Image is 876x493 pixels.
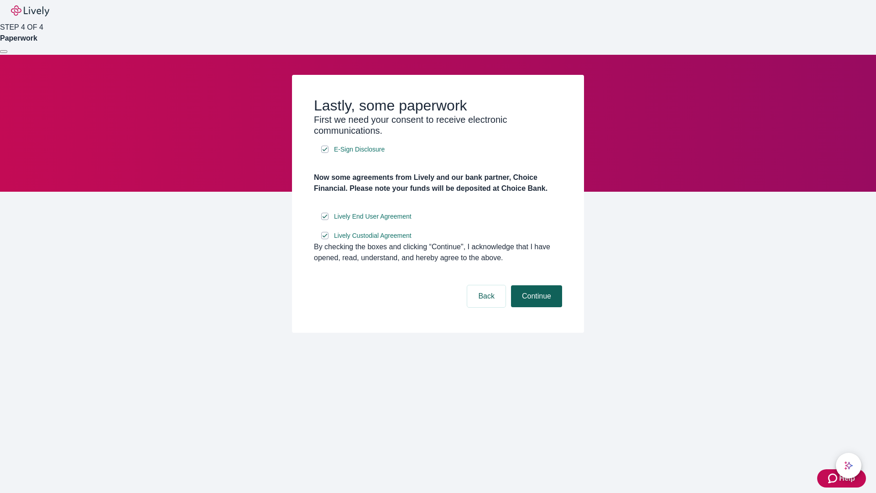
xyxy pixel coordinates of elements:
[836,453,861,478] button: chat
[828,473,839,484] svg: Zendesk support icon
[839,473,855,484] span: Help
[332,144,386,155] a: e-sign disclosure document
[511,285,562,307] button: Continue
[844,461,853,470] svg: Lively AI Assistant
[334,231,412,241] span: Lively Custodial Agreement
[11,5,49,16] img: Lively
[334,212,412,221] span: Lively End User Agreement
[334,145,385,154] span: E-Sign Disclosure
[467,285,506,307] button: Back
[314,114,562,136] h3: First we need your consent to receive electronic communications.
[817,469,866,488] button: Zendesk support iconHelp
[332,230,413,241] a: e-sign disclosure document
[332,211,413,222] a: e-sign disclosure document
[314,172,562,194] h4: Now some agreements from Lively and our bank partner, Choice Financial. Please note your funds wi...
[314,241,562,263] div: By checking the boxes and clicking “Continue", I acknowledge that I have opened, read, understand...
[314,97,562,114] h2: Lastly, some paperwork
